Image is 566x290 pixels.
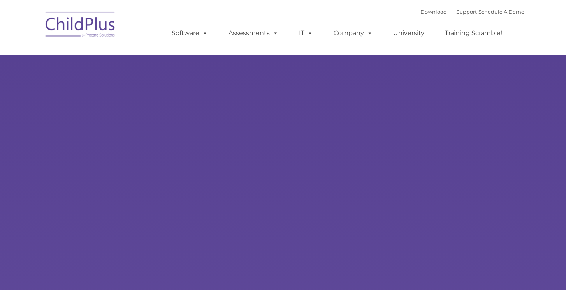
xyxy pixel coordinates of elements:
a: Company [326,25,380,41]
a: Schedule A Demo [478,9,524,15]
a: Assessments [221,25,286,41]
a: Support [456,9,477,15]
a: Download [420,9,447,15]
a: Training Scramble!! [437,25,512,41]
font: | [420,9,524,15]
img: ChildPlus by Procare Solutions [42,6,120,45]
a: IT [291,25,321,41]
a: University [385,25,432,41]
a: Software [164,25,216,41]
